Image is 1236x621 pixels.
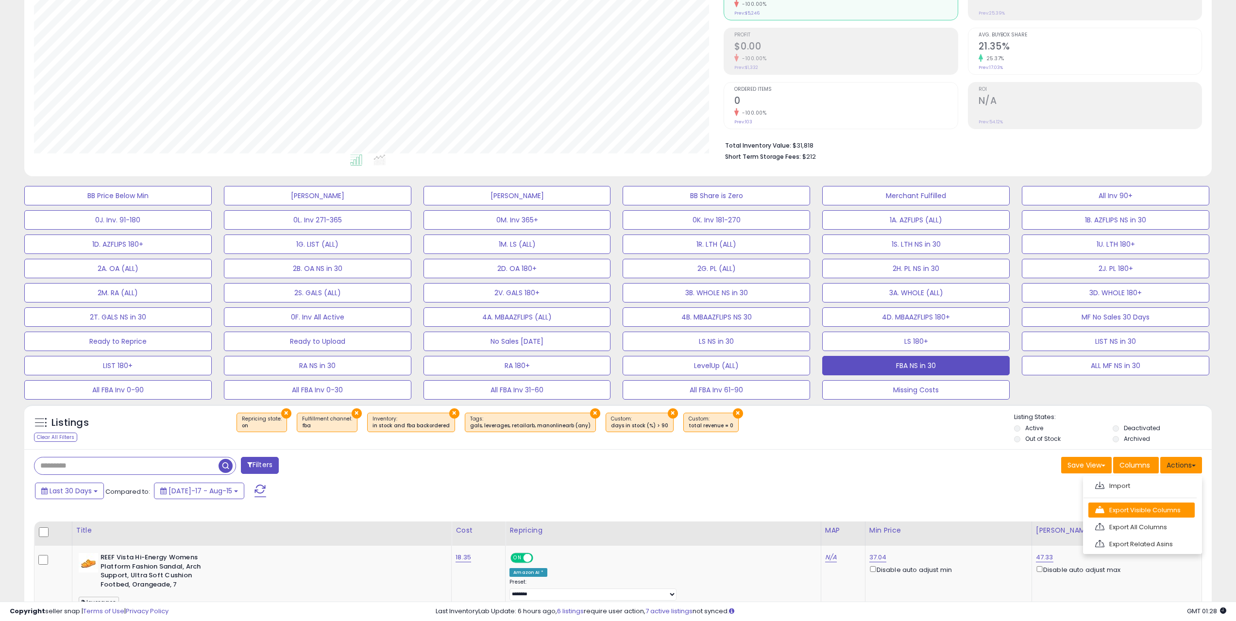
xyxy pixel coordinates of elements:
[76,525,448,536] div: Title
[423,186,611,205] button: [PERSON_NAME]
[105,487,150,496] span: Compared to:
[154,483,244,499] button: [DATE]-17 - Aug-15
[590,408,600,419] button: ×
[739,109,766,117] small: -100.00%
[623,186,810,205] button: BB Share is Zero
[51,416,89,430] h5: Listings
[1124,435,1150,443] label: Archived
[456,525,501,536] div: Cost
[436,607,1226,616] div: Last InventoryLab Update: 6 hours ago, require user action, not synced.
[79,597,119,608] span: leverages
[725,141,791,150] b: Total Inventory Value:
[725,152,801,161] b: Short Term Storage Fees:
[1036,525,1198,536] div: [PERSON_NAME]
[822,210,1010,230] button: 1A. AZFLIPS (ALL)
[734,65,758,70] small: Prev: $1,332
[822,380,1010,400] button: Missing Costs
[979,41,1202,54] h2: 21.35%
[983,55,1004,62] small: 25.37%
[34,433,77,442] div: Clear All Filters
[24,235,212,254] button: 1D. AZFLIPS 180+
[822,307,1010,327] button: 4D. MBAAZFLIPS 180+
[1119,460,1150,470] span: Columns
[1088,503,1195,518] a: Export Visible Columns
[1187,606,1226,616] span: 2025-09-15 01:28 GMT
[24,307,212,327] button: 2T. GALS NS in 30
[509,579,813,601] div: Preset:
[1022,235,1209,254] button: 1U. LTH 180+
[224,332,411,351] button: Ready to Upload
[224,283,411,302] button: 2S. GALS (ALL)
[1025,424,1043,432] label: Active
[224,186,411,205] button: [PERSON_NAME]
[423,235,611,254] button: 1M. LS (ALL)
[822,283,1010,302] button: 3A. WHOLE (ALL)
[1025,435,1061,443] label: Out of Stock
[372,422,450,429] div: in stock and fba backordered
[822,356,1010,375] button: FBA NS in 30
[1036,564,1194,574] div: Disable auto adjust max
[169,486,232,496] span: [DATE]-17 - Aug-15
[734,119,752,125] small: Prev: 103
[645,606,693,616] a: 7 active listings
[532,554,547,562] span: OFF
[725,139,1195,151] li: $31,818
[1113,457,1159,473] button: Columns
[623,283,810,302] button: 3B. WHOLE NS in 30
[224,356,411,375] button: RA NS in 30
[242,422,282,429] div: on
[423,210,611,230] button: 0M. Inv 365+
[1088,478,1195,493] a: Import
[1014,413,1212,422] p: Listing States:
[423,259,611,278] button: 2D. OA 180+
[35,483,104,499] button: Last 30 Days
[302,422,352,429] div: fba
[24,356,212,375] button: LIST 180+
[470,422,591,429] div: gals, leverages, retailarb, manonlinearb (any)
[423,332,611,351] button: No Sales [DATE]
[101,553,219,591] b: REEF Vista Hi-Energy Womens Platform Fashion Sandal, Arch Support, Ultra Soft Cushion Footbed, Or...
[623,259,810,278] button: 2G. PL (ALL)
[822,235,1010,254] button: 1S. LTH NS in 30
[802,152,816,161] span: $212
[734,87,957,92] span: Ordered Items
[1022,186,1209,205] button: All Inv 90+
[224,235,411,254] button: 1G. LIST (ALL)
[224,380,411,400] button: All FBA Inv 0-30
[739,55,766,62] small: -100.00%
[689,422,733,429] div: total revenue = 0
[423,380,611,400] button: All FBA Inv 31-60
[557,606,584,616] a: 6 listings
[302,415,352,430] span: Fulfillment channel :
[733,408,743,419] button: ×
[1022,283,1209,302] button: 3D. WHOLE 180+
[449,408,459,419] button: ×
[1061,457,1112,473] button: Save View
[979,65,1003,70] small: Prev: 17.03%
[1022,356,1209,375] button: ALL MF NS in 30
[1022,332,1209,351] button: LIST NS in 30
[24,380,212,400] button: All FBA Inv 0-90
[10,606,45,616] strong: Copyright
[822,186,1010,205] button: Merchant Fulfilled
[456,553,471,562] a: 18.35
[734,95,957,108] h2: 0
[423,356,611,375] button: RA 180+
[126,606,169,616] a: Privacy Policy
[623,380,810,400] button: All FBA Inv 61-90
[623,235,810,254] button: 1R. LTH (ALL)
[739,0,766,8] small: -100.00%
[470,415,591,430] span: Tags :
[242,415,282,430] span: Repricing state :
[224,259,411,278] button: 2B. OA NS in 30
[979,95,1202,108] h2: N/A
[734,10,760,16] small: Prev: $5,246
[224,307,411,327] button: 0F. Inv All Active
[979,119,1003,125] small: Prev: 54.12%
[352,408,362,419] button: ×
[50,486,92,496] span: Last 30 Days
[1088,537,1195,552] a: Export Related Asins
[1022,210,1209,230] button: 1B. AZFLIPS NS in 30
[979,10,1005,16] small: Prev: 25.39%
[1088,520,1195,535] a: Export All Columns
